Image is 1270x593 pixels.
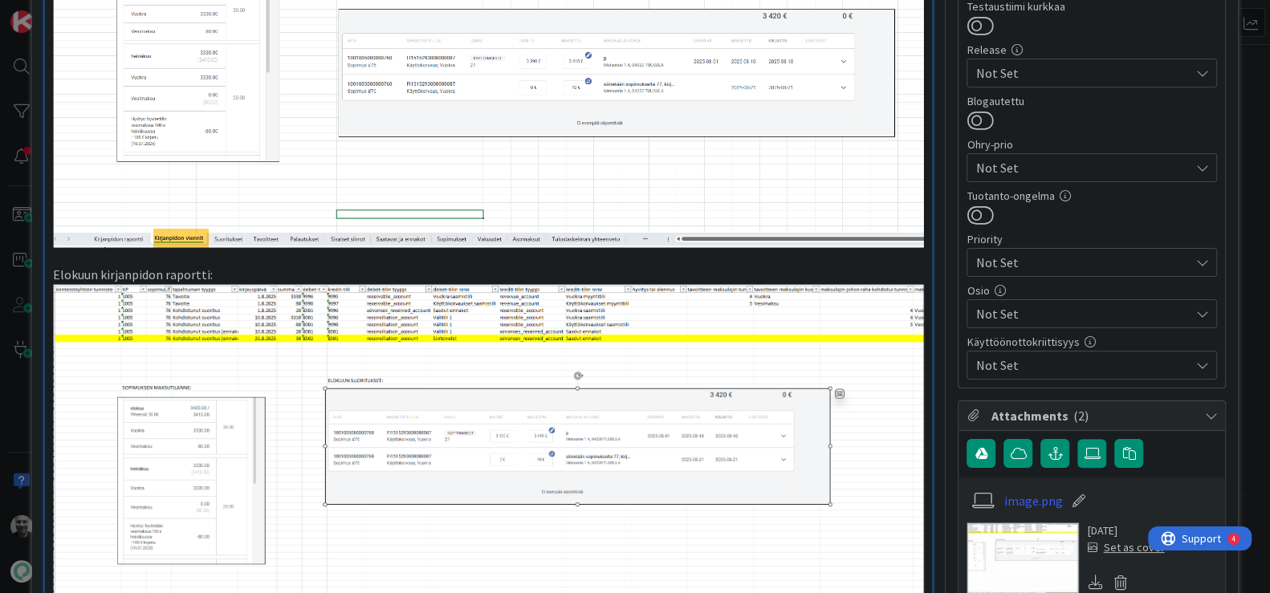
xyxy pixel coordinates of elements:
div: Ohry-prio [967,139,1217,150]
p: Elokuun kirjanpidon raportti: [53,266,925,284]
div: Käyttöönottokriittisyys [967,336,1217,347]
div: Testaustiimi kurkkaa [967,1,1217,12]
div: Download [1087,572,1105,593]
div: 4 [83,6,88,19]
div: Blogautettu [967,95,1217,107]
span: Not Set [975,355,1189,375]
span: Support [34,2,73,22]
span: Not Set [975,156,1181,179]
div: Release [967,44,1217,55]
span: Attachments [991,406,1196,425]
div: [DATE] [1087,522,1164,539]
div: Osio [967,285,1217,296]
div: Priority [967,234,1217,245]
span: Not Set [975,304,1189,323]
div: Tuotanto-ongelma [967,190,1217,201]
div: Set as cover [1087,539,1164,556]
a: image.png [1004,491,1063,510]
span: ( 2 ) [1073,408,1088,424]
span: Not Set [975,251,1181,274]
span: Not Set [975,63,1189,83]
